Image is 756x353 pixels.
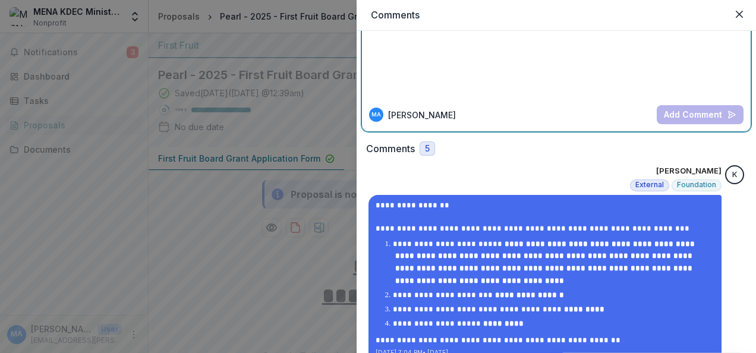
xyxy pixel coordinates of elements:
[371,10,742,21] h2: Comments
[657,105,744,124] button: Add Comment
[730,5,749,24] button: Close
[425,144,430,154] span: 5
[635,181,664,189] span: External
[366,143,415,155] h2: Comments
[388,109,456,121] p: [PERSON_NAME]
[656,165,722,177] p: [PERSON_NAME]
[677,181,716,189] span: Foundation
[732,171,737,179] div: Kelly
[371,112,381,118] div: Marihan Abdelmalek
